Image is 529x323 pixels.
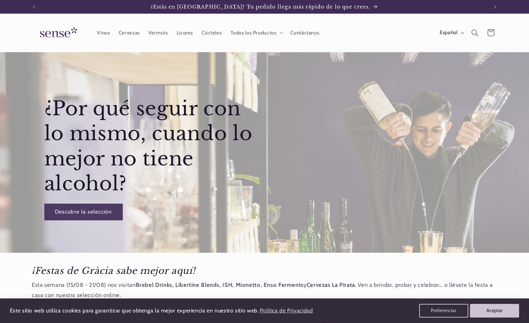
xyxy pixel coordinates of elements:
h2: ¿Por qué seguir con lo mismo, cuando lo mejor no tiene alcohol? [44,96,263,196]
p: Esta semana (15/08 - 21/08) nos visitan y . Ven a brindar, probar y celebrar… o llévate la festa ... [32,280,497,300]
span: Contáctanos [290,30,319,36]
span: Todos los Productos [231,30,277,36]
a: Descubre la selección [44,204,123,220]
img: Sense [32,23,83,43]
strong: Cervezas La Pirata [307,281,355,288]
a: Sense [29,20,86,45]
em: ¡Festas de Gràcia sabe mejor aquí! [32,265,195,276]
a: Cócteles [197,25,226,40]
a: Licores [172,25,197,40]
span: ¿Estás en [GEOGRAPHIC_DATA]? Tu pedido llega más rápido de lo que crees. [151,4,370,10]
button: Preferencias [419,304,468,318]
span: Español [440,29,457,36]
span: Cócteles [202,30,222,36]
span: Cervezas [119,30,140,36]
span: Licores [177,30,193,36]
button: Aceptar [470,304,519,318]
summary: Búsqueda [467,25,483,41]
a: Contáctanos [286,25,324,40]
button: Español [435,26,467,40]
strong: Brebel Drinks, Libertine Blends, ISH, Mionetto, Enso Ferments [136,281,304,288]
a: Vinos [93,25,114,40]
span: Este sitio web utiliza cookies para garantizar que obtenga la mejor experiencia en nuestro sitio ... [10,307,259,314]
span: Vinos [97,30,110,36]
a: Política de Privacidad (opens in a new tab) [259,305,314,317]
summary: Todos los Productos [226,25,286,40]
span: Vermuts [148,30,168,36]
a: Cervezas [114,25,144,40]
a: Vermuts [144,25,172,40]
